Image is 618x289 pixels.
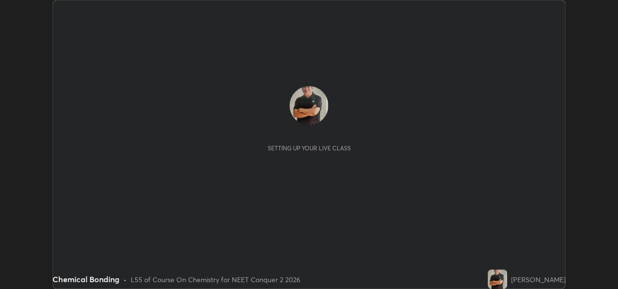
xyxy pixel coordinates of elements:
div: Setting up your live class [268,144,351,152]
img: e6ef48b7254d46eb90a707ca23a8ca9d.jpg [488,270,507,289]
img: e6ef48b7254d46eb90a707ca23a8ca9d.jpg [290,86,328,125]
div: Chemical Bonding [52,273,120,285]
div: [PERSON_NAME] [511,274,566,285]
div: L55 of Course On Chemistry for NEET Conquer 2 2026 [131,274,300,285]
div: • [123,274,127,285]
